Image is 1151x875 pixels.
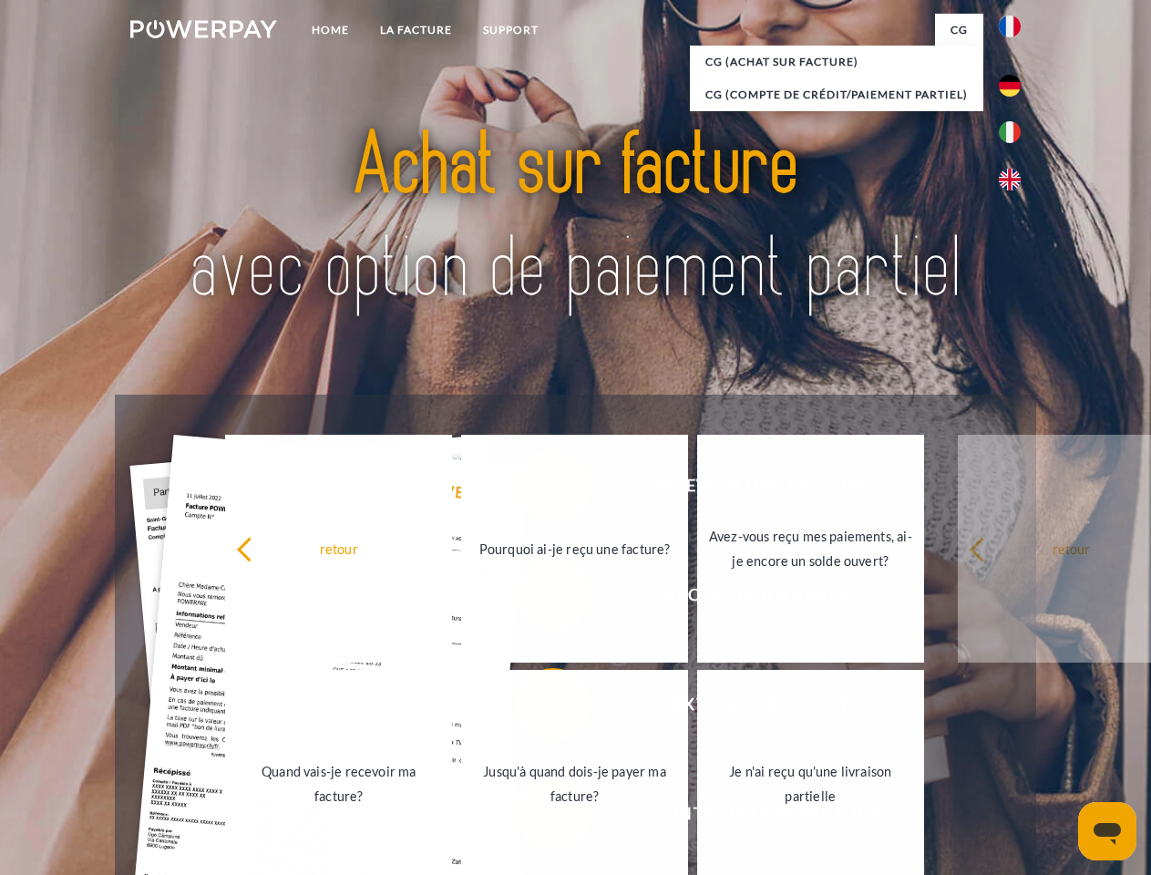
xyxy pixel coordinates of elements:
[999,75,1021,97] img: de
[935,14,983,46] a: CG
[690,46,983,78] a: CG (achat sur facture)
[690,78,983,111] a: CG (Compte de crédit/paiement partiel)
[708,759,913,808] div: Je n'ai reçu qu'une livraison partielle
[130,20,277,38] img: logo-powerpay-white.svg
[472,759,677,808] div: Jusqu'à quand dois-je payer ma facture?
[1078,802,1136,860] iframe: Bouton de lancement de la fenêtre de messagerie
[236,759,441,808] div: Quand vais-je recevoir ma facture?
[174,87,977,349] img: title-powerpay_fr.svg
[697,435,924,663] a: Avez-vous reçu mes paiements, ai-je encore un solde ouvert?
[472,536,677,561] div: Pourquoi ai-je reçu une facture?
[236,536,441,561] div: retour
[999,121,1021,143] img: it
[365,14,468,46] a: LA FACTURE
[468,14,554,46] a: Support
[999,15,1021,37] img: fr
[708,524,913,573] div: Avez-vous reçu mes paiements, ai-je encore un solde ouvert?
[999,169,1021,190] img: en
[296,14,365,46] a: Home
